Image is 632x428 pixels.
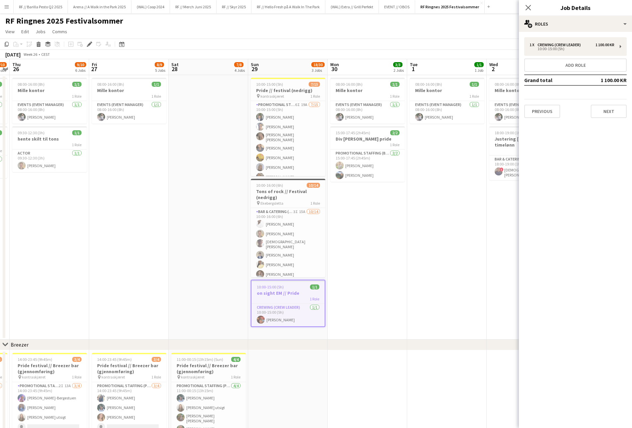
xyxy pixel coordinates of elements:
div: 1 x [530,43,538,47]
span: 30 [329,65,339,73]
button: Next [591,105,627,118]
span: 8/9 [155,62,164,67]
span: Thu [12,61,21,67]
span: Sun [251,61,259,67]
app-card-role: Actor1/109:30-12:30 (3h)[PERSON_NAME] [12,150,87,172]
h3: Mille kontor [410,87,484,93]
h3: Tons of rock // Festival (nedrigg) [251,188,325,200]
span: kontraskjæret [22,374,46,379]
span: 26 [11,65,21,73]
span: 27 [91,65,97,73]
div: 10:00-15:00 (5h)7/15Pride // festival (nedrigg) kontraskjæret1 RolePromotional Staffing (Promotio... [251,78,325,176]
div: 08:00-16:00 (8h)1/1Mille kontor1 RoleEvents (Event Manager)1/108:00-16:00 (8h)[PERSON_NAME] [489,78,564,124]
a: Edit [19,27,32,36]
app-job-card: 08:00-16:00 (8h)1/1Mille kontor1 RoleEvents (Event Manager)1/108:00-16:00 (8h)[PERSON_NAME] [330,78,405,124]
span: 1/1 [470,82,479,87]
span: 08:00-16:00 (8h) [97,82,124,87]
span: Jobs [36,29,46,35]
span: 1 Role [310,201,320,206]
a: View [3,27,17,36]
app-card-role: Bar & Catering (Bar Tender)1/118:00-19:00 (1h)![DEMOGRAPHIC_DATA][PERSON_NAME] [489,156,564,180]
app-job-card: 18:00-19:00 (1h)1/1Justering [PERSON_NAME] timelønn1 RoleBar & Catering (Bar Tender)1/118:00-19:0... [489,126,564,180]
h1: RF Ringnes 2025 Festivalsommer [5,16,123,26]
button: RF // Skyr 2025 [217,0,251,13]
span: kontraskjæret [260,94,284,99]
div: 10:00-16:00 (6h)10/14Tons of rock // Festival (nedrigg) Ekebergsletta1 RoleBar & Catering (Bar Te... [251,179,325,277]
a: Jobs [33,27,48,36]
span: kontraskjæret [101,374,125,379]
span: 1/1 [152,82,161,87]
div: 10:00-15:00 (5h) [530,47,614,51]
span: 3/4 [72,357,81,362]
span: Mon [330,61,339,67]
span: 1 Role [72,142,81,147]
span: 1/1 [72,82,81,87]
span: Sat [171,61,179,67]
app-job-card: 08:00-16:00 (8h)1/1Mille kontor1 RoleEvents (Event Manager)1/108:00-16:00 (8h)[PERSON_NAME] [410,78,484,124]
span: Comms [52,29,67,35]
app-job-card: 08:00-16:00 (8h)1/1Mille kontor1 RoleEvents (Event Manager)1/108:00-16:00 (8h)[PERSON_NAME] [12,78,87,124]
span: 2/2 [390,130,399,135]
span: 08:00-16:00 (8h) [495,82,522,87]
h3: Pride festival // Breezer bar (gjennomføring) [92,363,166,374]
app-job-card: 09:30-12:30 (3h)1/1hente skilt til tons1 RoleActor1/109:30-12:30 (3h)[PERSON_NAME] [12,126,87,172]
app-job-card: 08:00-16:00 (8h)1/1Mille kontor1 RoleEvents (Event Manager)1/108:00-16:00 (8h)[PERSON_NAME] [92,78,166,124]
button: RF // Barilla Pesto Q2 2025 [14,0,68,13]
div: Breezer [11,341,29,348]
span: 1 Role [151,374,161,379]
button: RF // Merch Juni 2025 [170,0,217,13]
span: 18/30 [311,62,325,67]
span: Ekebergsletta [260,201,283,206]
span: View [5,29,15,35]
span: 1 Role [310,296,319,301]
h3: Pride festival // Breezer bar (gjennomføring) [171,363,246,374]
span: 11:00-00:15 (13h15m) (Sun) [177,357,223,362]
h3: Mille kontor [489,87,564,93]
button: Arena // A Walk in the Park 2025 [68,0,131,13]
div: Crewing (Crew Leader) [538,43,583,47]
span: 10:00-15:00 (5h) [257,284,284,289]
div: 6 Jobs [75,68,86,73]
span: 1 Role [390,142,399,147]
span: 10:00-16:00 (6h) [256,183,283,188]
app-card-role: Promotional Staffing (Brand Ambassadors)2/215:00-17:45 (2h45m)[PERSON_NAME][PERSON_NAME] [330,150,405,182]
h3: Mille kontor [330,87,405,93]
span: 3/3 [393,62,402,67]
span: 08:00-16:00 (8h) [18,82,45,87]
span: 10/14 [307,183,320,188]
span: 1/1 [310,284,319,289]
h3: Div [PERSON_NAME] pride [330,136,405,142]
span: 1 Role [151,94,161,99]
button: EVENT // OBOS [379,0,415,13]
span: 14:00-23:45 (9h45m) [18,357,52,362]
span: 15:00-17:45 (2h45m) [336,130,370,135]
span: Week 26 [22,52,39,57]
span: Tue [410,61,417,67]
app-job-card: 10:00-15:00 (5h)1/1on sight EM // Pride1 RoleCrewing (Crew Leader)1/110:00-15:00 (5h)[PERSON_NAME] [251,280,325,327]
h3: on sight EM // Pride [251,290,325,296]
span: 7/8 [234,62,243,67]
span: 28 [170,65,179,73]
span: 1 Role [72,374,81,379]
td: Grand total [524,75,585,85]
h3: Justering [PERSON_NAME] timelønn [489,136,564,148]
app-card-role: Events (Event Manager)1/108:00-16:00 (8h)[PERSON_NAME] [92,101,166,124]
div: CEST [41,52,50,57]
span: ! [500,167,504,171]
span: 1 Role [72,94,81,99]
div: 15:00-17:45 (2h45m)2/2Div [PERSON_NAME] pride1 RolePromotional Staffing (Brand Ambassadors)2/215:... [330,126,405,182]
span: 3/4 [152,357,161,362]
button: RF Ringnes 2025 Festivalsommer [415,0,485,13]
span: Wed [489,61,498,67]
div: 1 100.00 KR [595,43,614,47]
button: RF // Hello Fresh på A Walk In The Park [251,0,325,13]
button: (WAL) Coop 2024 [131,0,170,13]
span: 1 Role [231,374,240,379]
